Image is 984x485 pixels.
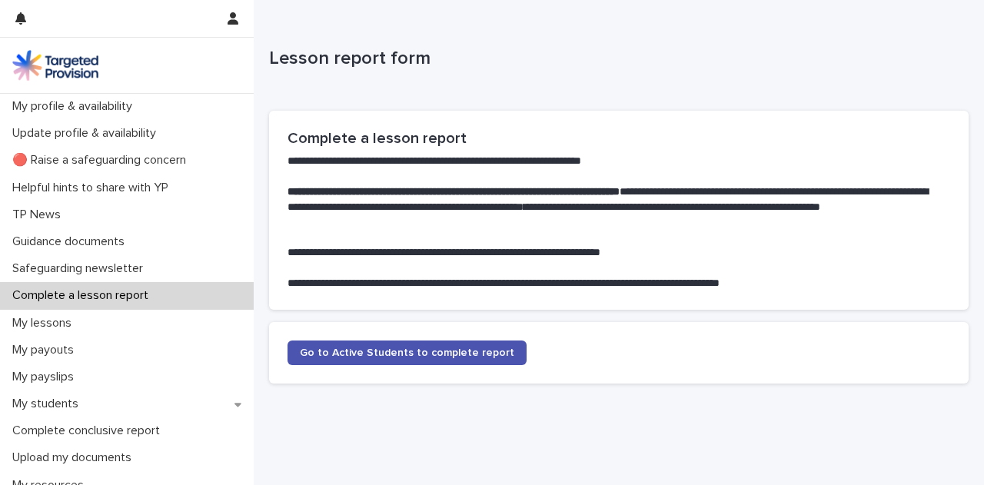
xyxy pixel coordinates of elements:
[6,397,91,411] p: My students
[6,234,137,249] p: Guidance documents
[6,370,86,384] p: My payslips
[6,153,198,168] p: 🔴 Raise a safeguarding concern
[6,99,145,114] p: My profile & availability
[269,48,962,70] p: Lesson report form
[6,208,73,222] p: TP News
[6,181,181,195] p: Helpful hints to share with YP
[6,261,155,276] p: Safeguarding newsletter
[6,316,84,331] p: My lessons
[6,343,86,357] p: My payouts
[6,288,161,303] p: Complete a lesson report
[6,450,144,465] p: Upload my documents
[300,347,514,358] span: Go to Active Students to complete report
[6,424,172,438] p: Complete conclusive report
[6,126,168,141] p: Update profile & availability
[12,50,98,81] img: M5nRWzHhSzIhMunXDL62
[288,129,950,148] h2: Complete a lesson report
[288,340,527,365] a: Go to Active Students to complete report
